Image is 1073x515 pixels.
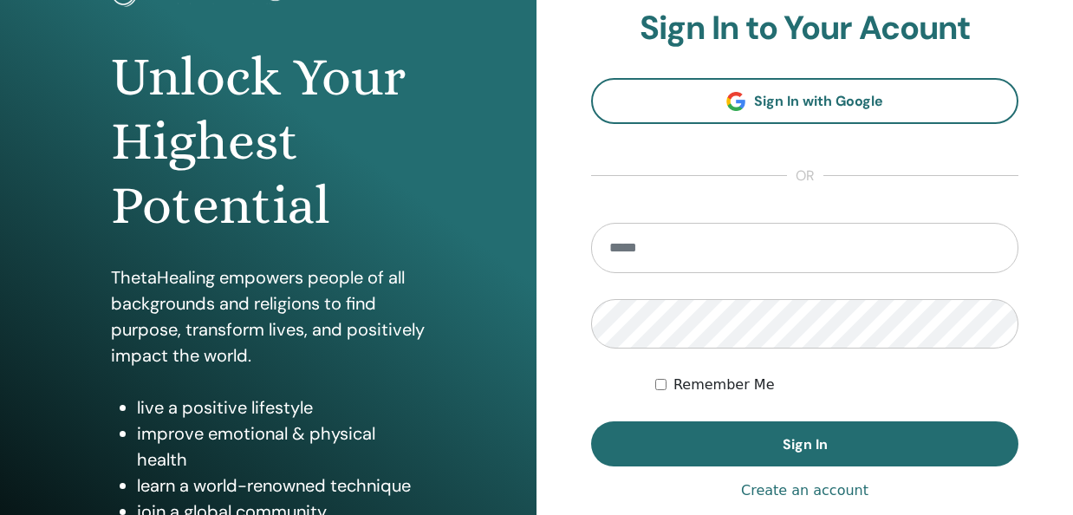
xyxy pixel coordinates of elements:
[137,394,426,420] li: live a positive lifestyle
[137,473,426,499] li: learn a world-renowned technique
[754,92,883,110] span: Sign In with Google
[783,435,828,453] span: Sign In
[591,9,1018,49] h2: Sign In to Your Acount
[111,264,426,368] p: ThetaHealing empowers people of all backgrounds and religions to find purpose, transform lives, a...
[655,375,1018,395] div: Keep me authenticated indefinitely or until I manually logout
[787,166,823,186] span: or
[741,480,868,501] a: Create an account
[591,78,1018,124] a: Sign In with Google
[673,375,775,395] label: Remember Me
[111,45,426,238] h1: Unlock Your Highest Potential
[137,420,426,473] li: improve emotional & physical health
[591,421,1018,466] button: Sign In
